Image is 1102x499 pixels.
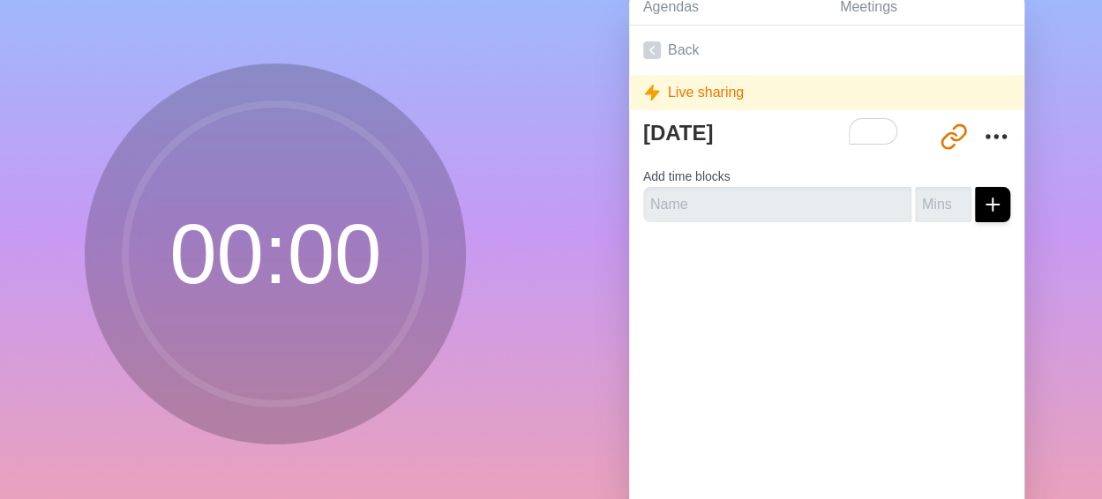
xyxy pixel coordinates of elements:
div: Live sharing [629,75,1024,110]
a: Back [629,26,1024,75]
button: Share link [936,119,971,154]
input: Name [643,187,911,222]
label: Add time blocks [643,169,731,183]
input: Mins [915,187,971,222]
textarea: To enrich screen reader interactions, please activate Accessibility in Grammarly extension settings [636,114,929,153]
button: More [978,119,1014,154]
